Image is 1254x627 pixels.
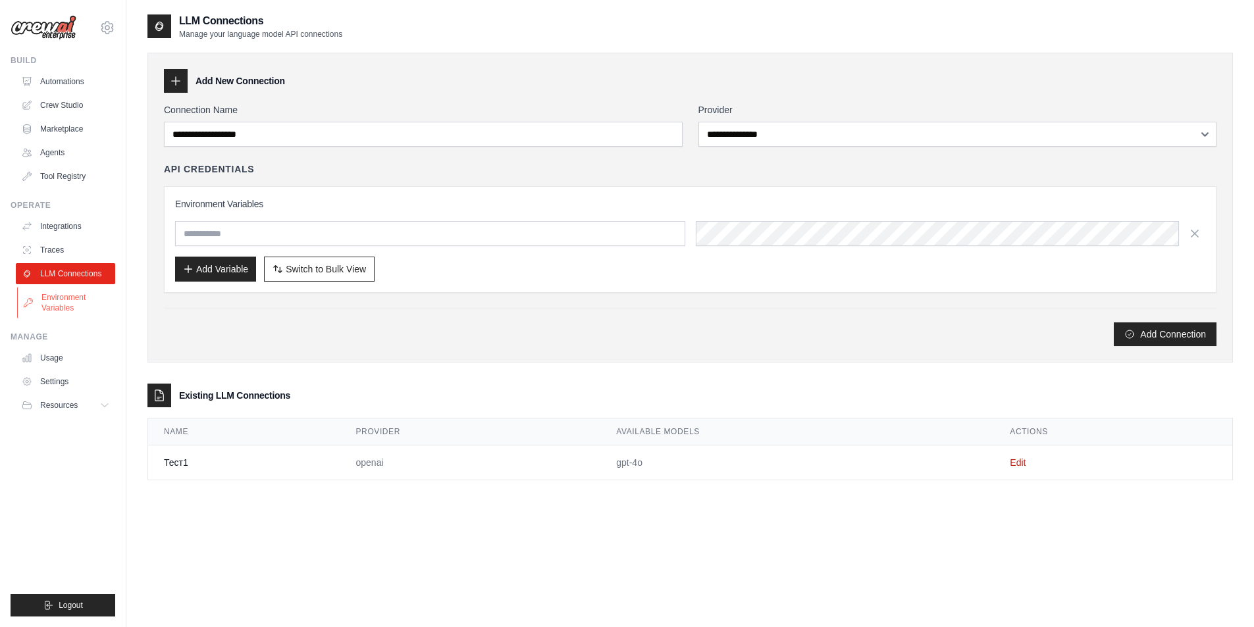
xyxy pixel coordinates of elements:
a: LLM Connections [16,263,115,284]
td: gpt-4o [600,445,994,480]
th: Name [148,418,340,445]
button: Resources [16,395,115,416]
button: Logout [11,594,115,616]
a: Marketplace [16,118,115,139]
a: Tool Registry [16,166,115,187]
td: Тест1 [148,445,340,480]
h2: LLM Connections [179,13,342,29]
button: Add Variable [175,257,256,282]
th: Actions [994,418,1232,445]
div: Build [11,55,115,66]
img: Logo [11,15,76,40]
button: Switch to Bulk View [264,257,375,282]
a: Usage [16,347,115,368]
a: Crew Studio [16,95,115,116]
label: Provider [698,103,1217,116]
th: Provider [340,418,601,445]
a: Edit [1010,457,1026,468]
a: Settings [16,371,115,392]
a: Integrations [16,216,115,237]
a: Automations [16,71,115,92]
p: Manage your language model API connections [179,29,342,39]
label: Connection Name [164,103,683,116]
span: Resources [40,400,78,411]
h3: Existing LLM Connections [179,389,290,402]
span: Switch to Bulk View [286,263,366,276]
button: Add Connection [1114,322,1216,346]
td: openai [340,445,601,480]
h3: Environment Variables [175,197,1205,211]
a: Agents [16,142,115,163]
h3: Add New Connection [196,74,285,88]
div: Manage [11,332,115,342]
h4: API Credentials [164,163,254,176]
a: Traces [16,239,115,261]
th: Available Models [600,418,994,445]
span: Logout [59,600,83,611]
div: Operate [11,200,115,211]
a: Environment Variables [17,287,117,318]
